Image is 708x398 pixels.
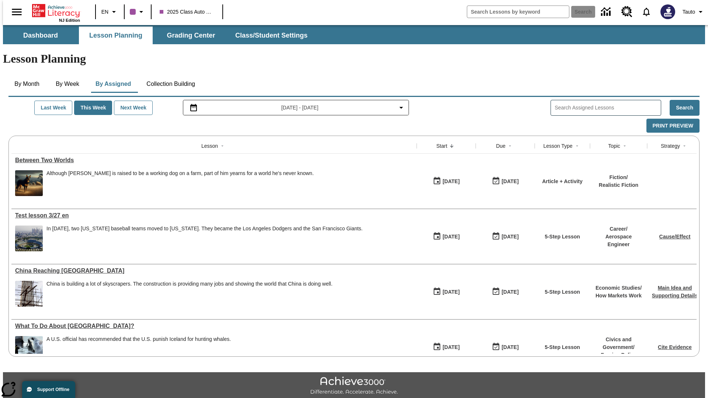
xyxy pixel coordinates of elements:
span: Grading Center [167,31,215,40]
span: Tauto [683,8,695,16]
div: Although Chip is raised to be a working dog on a farm, part of him yearns for a world he's never ... [46,170,314,196]
button: By Assigned [90,75,137,93]
div: [DATE] [502,343,518,352]
button: Sort [447,142,456,150]
a: Main Idea and Supporting Details [652,285,698,298]
span: Lesson Planning [89,31,142,40]
div: Although [PERSON_NAME] is raised to be a working dog on a farm, part of him yearns for a world he... [46,170,314,177]
button: By Month [8,75,45,93]
a: Cause/Effect [659,234,691,240]
img: Avatar [660,4,675,19]
button: Sort [620,142,629,150]
a: Between Two Worlds, Lessons [15,157,413,164]
button: Next Week [114,101,153,115]
img: Construction workers working on a steel structure at a construction site, with a skyscraper in th... [15,281,43,307]
img: Achieve3000 Differentiate Accelerate Achieve [310,377,398,395]
div: Start [436,142,447,150]
p: Article + Activity [542,178,583,185]
div: In [DATE], two [US_STATE] baseball teams moved to [US_STATE]. They became the Los Angeles Dodgers... [46,226,363,232]
button: Search [670,100,700,116]
span: [DATE] - [DATE] [281,104,319,112]
span: Class/Student Settings [235,31,308,40]
p: 5-Step Lesson [545,343,580,351]
div: China is building a lot of skyscrapers. The construction is providing many jobs and showing the w... [46,281,333,287]
button: 09/18/25: Last day the lesson can be accessed [489,230,521,244]
button: 09/18/25: Last day the lesson can be accessed [489,285,521,299]
button: Dashboard [4,27,77,44]
button: Sort [573,142,582,150]
svg: Collapse Date Range Filter [397,103,406,112]
a: Test lesson 3/27 en, Lessons [15,212,413,219]
span: Dashboard [23,31,58,40]
a: Cite Evidence [658,344,692,350]
button: This Week [74,101,112,115]
div: China Reaching New Heights [15,268,413,274]
button: By Week [49,75,86,93]
a: China Reaching New Heights, Lessons [15,268,413,274]
p: Realistic Fiction [599,181,638,189]
button: 09/16/25: Last day the lesson can be accessed [489,340,521,354]
button: Language: EN, Select a language [98,5,122,18]
div: [DATE] [442,232,459,241]
div: SubNavbar [3,27,314,44]
input: search field [467,6,569,18]
span: In 1958, two New York baseball teams moved to California. They became the Los Angeles Dodgers and... [46,226,363,251]
div: SubNavbar [3,25,705,44]
button: Collection Building [140,75,201,93]
div: [DATE] [442,343,459,352]
p: 5-Step Lesson [545,288,580,296]
a: Notifications [637,2,656,21]
button: 09/15/25: First time the lesson was available [430,340,462,354]
img: Whale corpse being sprayed with water. [15,336,43,362]
button: Profile/Settings [680,5,708,18]
p: Foreign Policy [594,351,643,359]
button: 09/18/25: Last day the lesson can be accessed [489,174,521,188]
p: Economic Studies / [596,284,642,292]
p: Career / [594,225,643,233]
div: [DATE] [442,287,459,297]
a: Data Center [597,2,617,22]
button: 09/18/25: First time the lesson was available [430,230,462,244]
p: How Markets Work [596,292,642,300]
div: A U.S. official has recommended that the U.S. punish Iceland for hunting whales. [46,336,231,342]
button: 09/17/25: First time the lesson was available [430,285,462,299]
p: 5-Step Lesson [545,233,580,241]
p: Civics and Government / [594,336,643,351]
span: Support Offline [37,387,69,392]
div: Due [496,142,506,150]
img: A dog with dark fur and light tan markings looks off into the distance while sheep graze in the b... [15,170,43,196]
a: Resource Center, Will open in new tab [617,2,637,22]
h1: Lesson Planning [3,52,705,66]
div: Lesson [201,142,218,150]
div: [DATE] [442,177,459,186]
div: Test lesson 3/27 en [15,212,413,219]
button: Sort [680,142,689,150]
a: Home [32,3,80,18]
div: [DATE] [502,287,518,297]
span: 2025 Class Auto Grade 13 [160,8,214,16]
img: Dodgers stadium. [15,226,43,251]
button: Sort [506,142,514,150]
div: [DATE] [502,177,518,186]
div: What To Do About Iceland? [15,323,413,329]
p: Fiction / [599,174,638,181]
button: Select the date range menu item [186,103,406,112]
div: China is building a lot of skyscrapers. The construction is providing many jobs and showing the w... [46,281,333,307]
button: Sort [218,142,227,150]
div: Lesson Type [543,142,572,150]
button: 09/18/25: First time the lesson was available [430,174,462,188]
div: A U.S. official has recommended that the U.S. punish Iceland for hunting whales. [46,336,231,362]
div: Topic [608,142,620,150]
a: What To Do About Iceland? , Lessons [15,323,413,329]
button: Select a new avatar [656,2,680,21]
button: Class/Student Settings [229,27,313,44]
button: Last Week [34,101,72,115]
div: Strategy [661,142,680,150]
input: Search Assigned Lessons [555,102,661,113]
button: Grading Center [154,27,228,44]
button: Print Preview [646,119,700,133]
div: Home [32,3,80,22]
